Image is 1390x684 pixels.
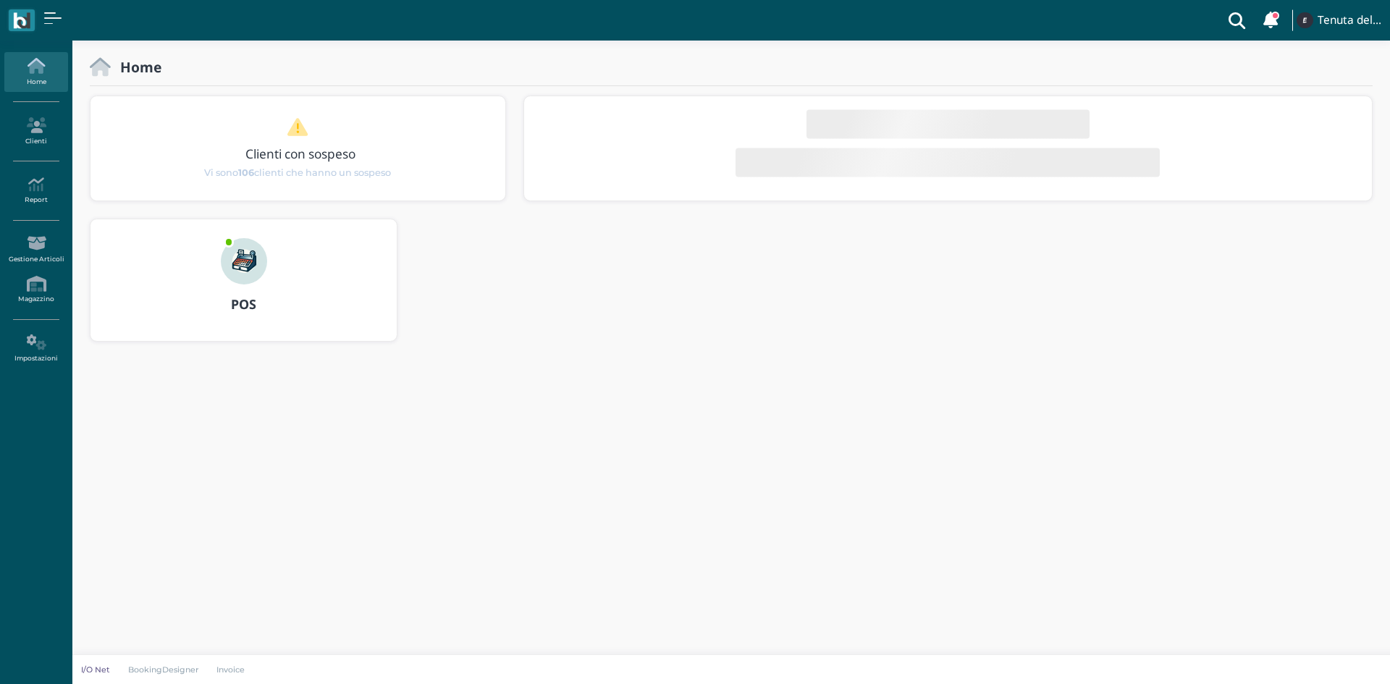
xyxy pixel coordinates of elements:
a: Clienti con sospeso Vi sono106clienti che hanno un sospeso [118,117,477,180]
span: Vi sono clienti che hanno un sospeso [204,166,391,180]
h4: Tenuta del Barco [1318,14,1381,27]
a: Report [4,171,67,211]
b: POS [231,295,256,313]
img: logo [13,12,30,29]
img: ... [1297,12,1313,28]
div: 1 / 1 [90,96,505,200]
a: Clienti [4,111,67,151]
img: ... [221,238,267,284]
a: Home [4,52,67,92]
h2: Home [111,59,161,75]
a: Impostazioni [4,329,67,368]
iframe: Help widget launcher [1287,639,1378,672]
h3: Clienti con sospeso [121,147,480,161]
a: ... POS [90,219,397,359]
a: Gestione Articoli [4,229,67,269]
a: ... Tenuta del Barco [1294,3,1381,38]
a: Magazzino [4,270,67,310]
b: 106 [238,167,254,178]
